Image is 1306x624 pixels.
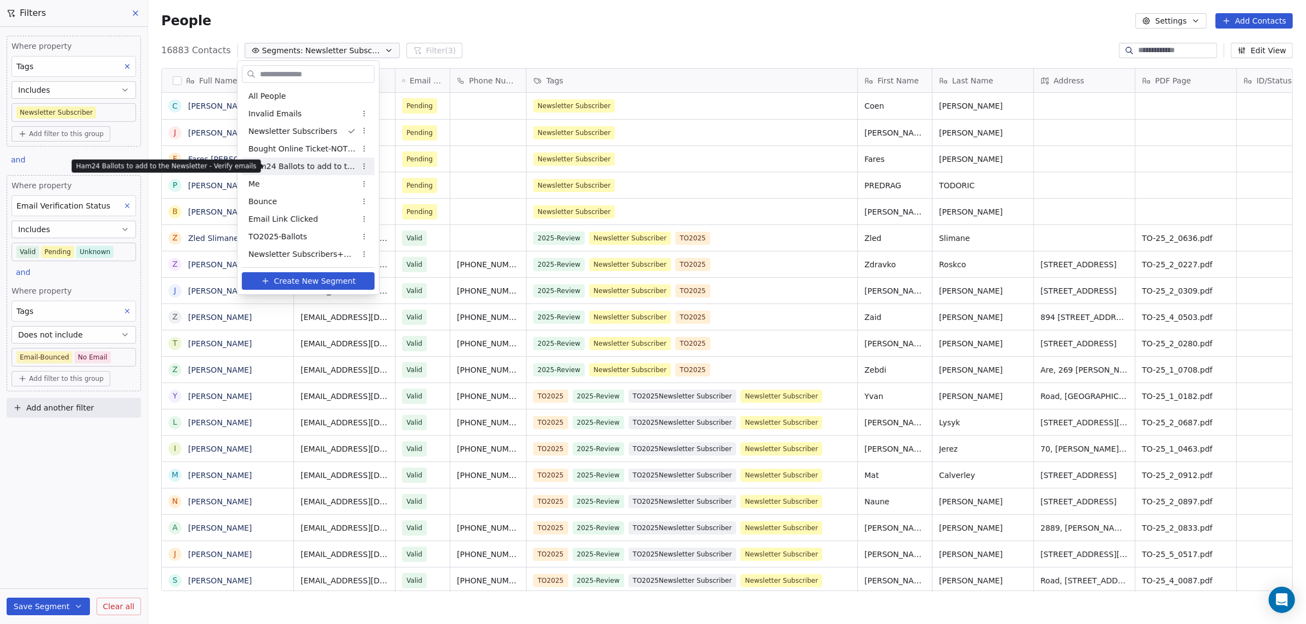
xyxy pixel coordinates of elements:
span: Email Link Clicked [248,213,318,225]
span: Invalid Emails [248,108,302,120]
span: Newsletter Subscribers [248,126,337,137]
span: All People [248,91,286,102]
button: Create New Segment [242,272,375,290]
span: Bounce [248,196,277,207]
span: TO2025-Ballots [248,231,307,243]
span: Bought Online Ticket-NOT on mailing list [248,143,356,155]
div: Suggestions [242,87,375,263]
p: Ham24 Ballots to add to the Newsletter - Verify emails [76,162,257,171]
span: Newsletter Subscribers+TO25Ballot [248,249,356,260]
span: Ham24 Ballots to add to the Newsletter - Verify emails [248,161,356,172]
span: Create New Segment [274,276,355,287]
span: Me [248,178,260,190]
